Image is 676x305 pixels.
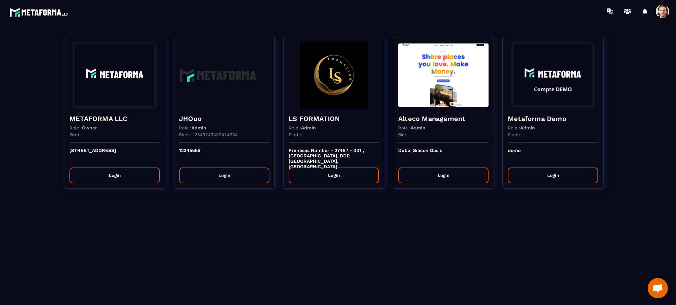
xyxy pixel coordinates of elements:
[69,41,160,109] img: funnel-background
[69,132,82,137] p: Siret :
[398,132,411,137] p: Siret :
[289,167,379,183] button: Login
[398,148,489,162] p: Dubai Silicon Oasis
[398,125,425,130] p: Role :
[508,167,598,183] button: Login
[648,278,668,298] div: Open chat
[9,6,70,19] img: logo
[508,114,598,123] h4: Metaforma Demo
[398,167,489,183] button: Login
[411,125,425,130] span: Admin
[289,132,301,137] p: Siret :
[289,148,379,162] p: Premises Number - 27467 - 001 , [GEOGRAPHIC_DATA], DDP, [GEOGRAPHIC_DATA], [GEOGRAPHIC_DATA]
[179,41,269,109] img: funnel-background
[69,167,160,183] button: Login
[398,114,489,123] h4: Alteco Management
[69,148,160,162] p: [STREET_ADDRESS]
[69,125,97,130] p: Role :
[289,125,316,130] p: Role :
[289,114,379,123] h4: LS FORMATION
[301,125,316,130] span: Admin
[508,148,598,162] p: demo
[179,132,238,137] p: Siret : 12343243432424234
[508,132,520,137] p: Siret :
[179,125,206,130] p: Role :
[82,125,97,130] span: Owner
[508,125,535,130] p: Role :
[508,41,598,109] img: funnel-background
[289,41,379,109] img: funnel-background
[179,167,269,183] button: Login
[192,125,206,130] span: Admin
[520,125,535,130] span: Admin
[398,41,489,109] img: funnel-background
[179,148,269,162] p: 12345555
[179,114,269,123] h4: JHOoo
[69,114,160,123] h4: METAFORMA LLC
